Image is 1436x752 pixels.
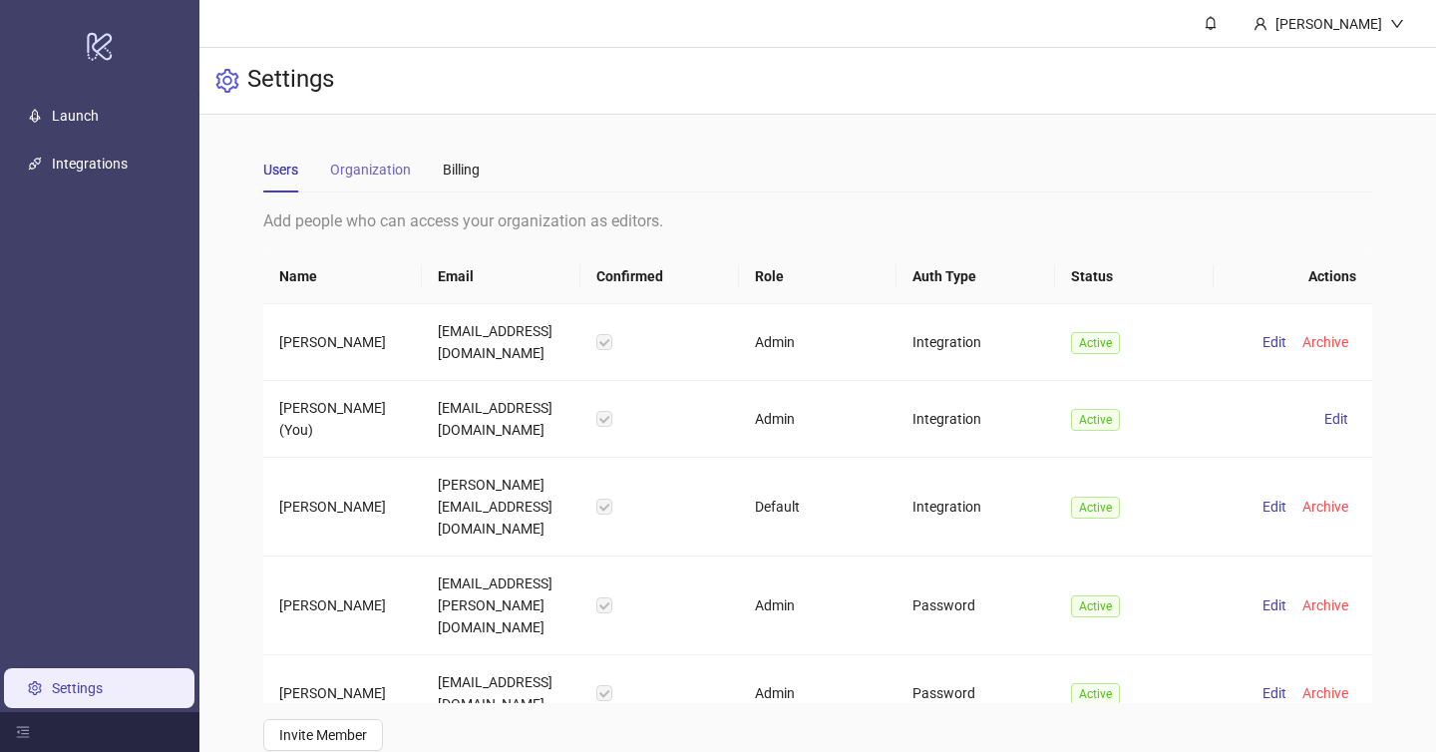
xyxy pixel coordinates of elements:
th: Status [1055,249,1214,304]
td: Admin [739,557,897,655]
a: Settings [52,680,103,696]
a: Integrations [52,156,128,172]
td: [PERSON_NAME] [263,655,422,731]
th: Auth Type [897,249,1055,304]
div: Add people who can access your organization as editors. [263,208,1373,233]
td: [PERSON_NAME] [263,557,422,655]
td: Integration [897,304,1055,381]
td: Password [897,557,1055,655]
td: [PERSON_NAME] [263,304,422,381]
div: Billing [443,159,480,181]
td: [PERSON_NAME] [263,458,422,557]
a: Launch [52,108,99,124]
span: setting [215,69,239,93]
span: Archive [1302,685,1348,701]
span: user [1254,17,1267,31]
td: [EMAIL_ADDRESS][DOMAIN_NAME] [422,304,580,381]
span: Archive [1302,499,1348,515]
span: Edit [1262,597,1286,613]
th: Email [422,249,580,304]
span: bell [1204,16,1218,30]
button: Archive [1294,330,1356,354]
span: Edit [1262,334,1286,350]
span: Active [1071,497,1120,519]
button: Invite Member [263,719,383,751]
td: Admin [739,304,897,381]
button: Edit [1316,407,1356,431]
td: Admin [739,381,897,458]
span: Edit [1262,685,1286,701]
td: [EMAIL_ADDRESS][DOMAIN_NAME] [422,655,580,731]
button: Edit [1255,681,1294,705]
td: [EMAIL_ADDRESS][PERSON_NAME][DOMAIN_NAME] [422,557,580,655]
div: Organization [330,159,411,181]
span: Active [1071,409,1120,431]
span: Archive [1302,597,1348,613]
button: Edit [1255,593,1294,617]
span: Invite Member [279,727,367,743]
span: Edit [1262,499,1286,515]
td: Integration [897,458,1055,557]
span: Archive [1302,334,1348,350]
span: Active [1071,683,1120,705]
td: [PERSON_NAME][EMAIL_ADDRESS][DOMAIN_NAME] [422,458,580,557]
td: Admin [739,655,897,731]
td: Default [739,458,897,557]
td: [PERSON_NAME] (You) [263,381,422,458]
h3: Settings [247,64,334,98]
span: down [1390,17,1404,31]
button: Archive [1294,593,1356,617]
div: Users [263,159,298,181]
div: [PERSON_NAME] [1267,13,1390,35]
span: menu-fold [16,725,30,739]
span: Active [1071,332,1120,354]
th: Name [263,249,422,304]
button: Archive [1294,681,1356,705]
th: Confirmed [580,249,739,304]
td: Password [897,655,1055,731]
button: Edit [1255,495,1294,519]
th: Role [739,249,897,304]
button: Edit [1255,330,1294,354]
button: Archive [1294,495,1356,519]
td: [EMAIL_ADDRESS][DOMAIN_NAME] [422,381,580,458]
span: Active [1071,595,1120,617]
th: Actions [1214,249,1372,304]
td: Integration [897,381,1055,458]
span: Edit [1324,411,1348,427]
